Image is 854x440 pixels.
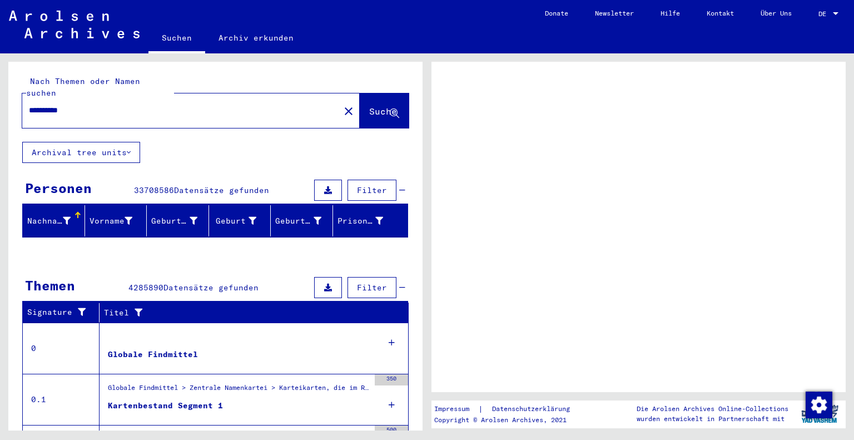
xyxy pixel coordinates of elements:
[637,414,788,424] p: wurden entwickelt in Partnerschaft mit
[337,100,360,122] button: Clear
[347,277,396,298] button: Filter
[205,24,307,51] a: Archiv erkunden
[347,180,396,201] button: Filter
[23,323,100,374] td: 0
[342,105,355,118] mat-icon: close
[369,106,397,117] span: Suche
[209,205,271,236] mat-header-cell: Geburt‏
[108,349,198,360] div: Globale Findmittel
[134,185,174,195] span: 33708586
[337,215,384,227] div: Prisoner #
[108,400,223,412] div: Kartenbestand Segment 1
[337,212,398,230] div: Prisoner #
[818,10,831,18] span: DE
[483,403,583,415] a: Datenschutzerklärung
[148,24,205,53] a: Suchen
[26,76,140,98] mat-label: Nach Themen oder Namen suchen
[128,283,163,293] span: 4285890
[27,215,71,227] div: Nachname
[9,11,140,38] img: Arolsen_neg.svg
[104,304,398,322] div: Titel
[360,93,409,128] button: Suche
[108,383,369,398] div: Globale Findmittel > Zentrale Namenkartei > Karteikarten, die im Rahmen der sequentiellen Massend...
[375,426,408,437] div: 500
[163,283,259,293] span: Datensätze gefunden
[375,374,408,385] div: 350
[799,400,841,428] img: yv_logo.png
[357,185,387,195] span: Filter
[27,304,102,322] div: Signature
[25,275,75,295] div: Themen
[637,404,788,414] p: Die Arolsen Archives Online-Collections
[22,142,140,163] button: Archival tree units
[275,212,335,230] div: Geburtsdatum
[23,205,85,236] mat-header-cell: Nachname
[174,185,269,195] span: Datensätze gefunden
[151,215,197,227] div: Geburtsname
[90,212,147,230] div: Vorname
[85,205,147,236] mat-header-cell: Vorname
[805,391,832,418] div: Zustimmung ändern
[104,307,386,319] div: Titel
[90,215,133,227] div: Vorname
[151,212,211,230] div: Geburtsname
[213,215,257,227] div: Geburt‏
[333,205,408,236] mat-header-cell: Prisoner #
[23,374,100,425] td: 0.1
[434,403,478,415] a: Impressum
[271,205,333,236] mat-header-cell: Geburtsdatum
[213,212,271,230] div: Geburt‏
[147,205,209,236] mat-header-cell: Geburtsname
[434,403,583,415] div: |
[27,306,91,318] div: Signature
[357,283,387,293] span: Filter
[25,178,92,198] div: Personen
[27,212,85,230] div: Nachname
[275,215,321,227] div: Geburtsdatum
[806,392,832,418] img: Zustimmung ändern
[434,415,583,425] p: Copyright © Arolsen Archives, 2021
